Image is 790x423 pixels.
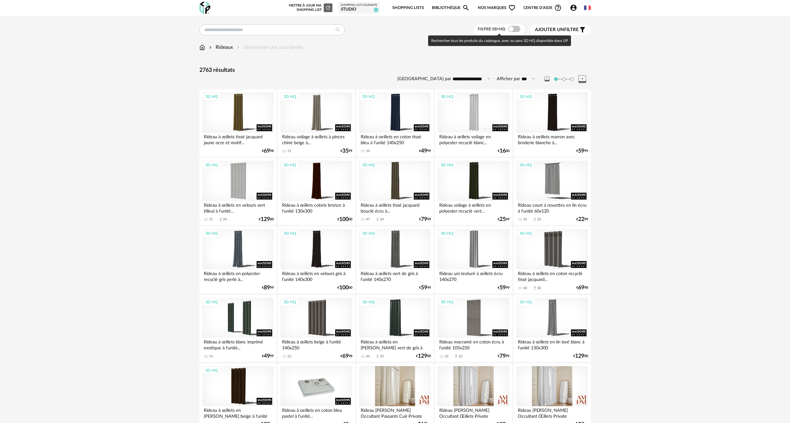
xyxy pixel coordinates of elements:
[281,338,352,350] div: Rideau à œillets beige à l'unité 140x250
[203,161,221,169] div: 3D HQ
[359,161,377,169] div: 3D HQ
[532,286,537,290] span: Download icon
[576,217,588,222] div: € 99
[523,4,562,11] span: Centre d'aideHelp Circle Outline icon
[202,269,274,282] div: Rideau à œillets en polyester recyclé gris perle à...
[508,4,516,11] span: Heart Outline icon
[359,133,431,145] div: Rideau à oeillets en coton tissé bleu à l'unité 140x250
[375,354,380,359] span: Download icon
[435,226,512,293] a: 3D HQ Rideau uni texturé à œillets écru 140x270 €5999
[375,217,380,222] span: Download icon
[416,354,431,358] div: € 00
[262,354,274,358] div: € 99
[438,133,509,145] div: Rideau à œillets voilage en polyester recyclé blanc...
[366,217,370,222] div: 47
[516,269,588,282] div: Rideau à œillets en coton recyclé tissé jacquard...
[199,67,591,74] div: 2763 résultats
[209,354,213,359] div: 14
[342,149,349,153] span: 35
[421,217,427,222] span: 79
[339,217,349,222] span: 100
[259,217,274,222] div: € 00
[421,149,427,153] span: 49
[432,1,470,15] a: BibliothèqueMagnify icon
[523,286,527,290] div: 60
[287,354,291,359] div: 23
[454,354,459,359] span: Download icon
[514,226,591,293] a: 3D HQ Rideau à œillets en coton recyclé tissé jacquard... 60 Download icon 30 €6998
[359,269,431,282] div: Rideau à œillets vert de gris à l'unité 140x270
[428,35,571,46] div: Rechercher tous les produits du catalogue, avec ou sans 3D HQ disponible dans UP
[264,354,270,358] span: 49
[517,161,535,169] div: 3D HQ
[341,7,377,12] div: Studio
[438,201,509,214] div: Rideau voilage à œillets en polyester recyclé vert...
[356,226,433,293] a: 3D HQ Rideau à œillets vert de gris à l'unité 140x270 €5999
[199,2,210,14] img: OXP
[459,354,462,359] div: 10
[500,217,506,222] span: 25
[517,298,535,306] div: 3D HQ
[356,90,433,157] a: 3D HQ Rideau à oeillets en coton tissé bleu à l'unité 140x250 10 €4999
[523,217,527,222] div: 43
[359,229,377,237] div: 3D HQ
[359,93,377,101] div: 3D HQ
[342,354,349,358] span: 69
[288,3,332,12] div: Mettre à jour ma Shopping List
[356,158,433,225] a: 3D HQ Rideau à œillets tissé jacquard bouclé écru à... 47 Download icon 24 €7999
[281,406,352,419] div: Rideau à oeillets en coton bleu pastel à l'unité...
[573,354,588,358] div: € 00
[392,1,424,15] a: Shopping Lists
[516,133,588,145] div: Rideau à oeillets marron avec broderie blanche à...
[199,226,276,293] a: 3D HQ Rideau à œillets en polyester recyclé gris perle à... €8999
[438,338,509,350] div: Rideau macramé en coton écru à l'unité 105x250
[498,149,509,153] div: € 00
[397,76,451,82] label: [GEOGRAPHIC_DATA] par
[278,90,355,157] a: 3D HQ Rideau voilage à œillets à pinces chiné beige à... 11 €3599
[497,76,520,82] label: Afficher par
[578,217,584,222] span: 22
[380,217,384,222] div: 24
[202,406,274,419] div: Rideau à œillets en [PERSON_NAME] beige à l'unité 130x300
[203,366,221,375] div: 3D HQ
[287,149,291,153] div: 11
[435,90,512,157] a: 3D HQ Rideau à œillets voilage en polyester recyclé blanc... €1600
[514,90,591,157] a: 3D HQ Rideau à oeillets marron avec broderie blanche à... €5999
[359,406,431,419] div: Rideau [PERSON_NAME] Occultant Passants Cuir Private
[570,4,577,11] span: Account Circle icon
[438,298,456,306] div: 3D HQ
[516,406,588,419] div: Rideau [PERSON_NAME] Occultant Œillets Private
[584,4,591,11] img: fr
[419,217,431,222] div: € 99
[478,27,505,31] span: Filtre 3D HQ
[380,354,384,359] div: 25
[517,93,535,101] div: 3D HQ
[325,6,331,9] span: Refresh icon
[500,354,506,358] span: 79
[281,93,299,101] div: 3D HQ
[438,406,509,419] div: Rideau [PERSON_NAME] Occultant Œillets Private
[202,338,274,350] div: Rideau à œillets blanc imprimé exotique à l'unité...
[554,4,562,11] span: Help Circle Outline icon
[203,229,221,237] div: 3D HQ
[208,44,233,51] div: Rideaux
[359,201,431,214] div: Rideau à œillets tissé jacquard bouclé écru à...
[337,286,352,290] div: € 00
[199,90,276,157] a: 3D HQ Rideau à œillets tissé jacquard jaune ocre et motif... €6998
[281,229,299,237] div: 3D HQ
[203,93,221,101] div: 3D HQ
[537,286,541,290] div: 30
[517,229,535,237] div: 3D HQ
[575,354,584,358] span: 129
[341,3,377,12] a: Shopping List courante Studio 14
[579,26,586,34] span: Filter icon
[337,217,352,222] div: € 00
[199,44,205,51] img: svg+xml;base64,PHN2ZyB3aWR0aD0iMTYiIGhlaWdodD0iMTciIHZpZXdCb3g9IjAgMCAxNiAxNyIgZmlsbD0ibm9uZSIgeG...
[281,298,299,306] div: 3D HQ
[445,354,448,359] div: 23
[278,158,355,225] a: 3D HQ Rideau à œillets coloris bronze à l'unité 130x300 €10000
[576,149,588,153] div: € 99
[202,133,274,145] div: Rideau à œillets tissé jacquard jaune ocre et motif...
[516,338,588,350] div: Rideau à œillets en lin lavé blanc à l'unité 130x300
[419,286,431,290] div: € 99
